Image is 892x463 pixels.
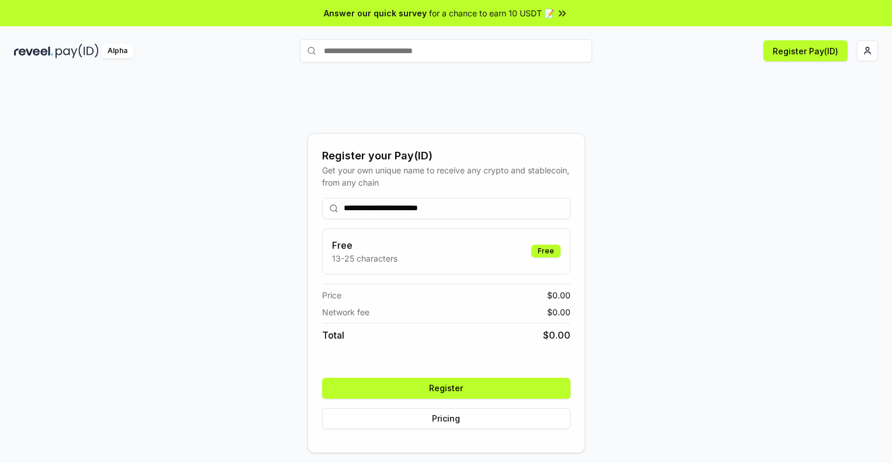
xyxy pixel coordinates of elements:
[322,148,571,164] div: Register your Pay(ID)
[324,7,427,19] span: Answer our quick survey
[543,328,571,342] span: $ 0.00
[531,245,561,257] div: Free
[429,7,554,19] span: for a chance to earn 10 USDT 📝
[322,289,341,301] span: Price
[547,289,571,301] span: $ 0.00
[56,44,99,58] img: pay_id
[332,252,397,264] p: 13-25 characters
[763,40,848,61] button: Register Pay(ID)
[101,44,134,58] div: Alpha
[322,164,571,189] div: Get your own unique name to receive any crypto and stablecoin, from any chain
[332,238,397,252] h3: Free
[322,408,571,429] button: Pricing
[322,378,571,399] button: Register
[14,44,53,58] img: reveel_dark
[322,306,369,318] span: Network fee
[547,306,571,318] span: $ 0.00
[322,328,344,342] span: Total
